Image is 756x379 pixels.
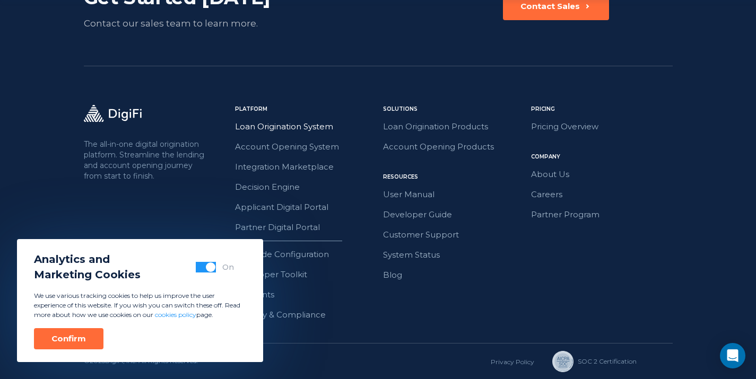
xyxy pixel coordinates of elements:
div: Contact Sales [520,1,580,12]
a: Decision Engine [235,180,377,194]
a: No-Code Configuration [235,248,377,261]
p: We use various tracking cookies to help us improve the user experience of this website. If you wi... [34,291,246,320]
a: About Us [531,168,673,181]
a: cookies policy [155,311,196,319]
a: Loan Origination System [235,120,377,134]
a: Careers [531,188,673,201]
p: The all-in-one digital origination platform. Streamline the lending and account opening journey f... [84,139,207,181]
a: Blog [383,268,525,282]
a: Account Opening Products [383,140,525,154]
a: Developer Guide [383,208,525,222]
div: On [222,262,234,272]
div: Solutions [383,105,525,113]
a: Integration Marketplace [235,160,377,174]
a: Account Opening System [235,140,377,154]
div: Contact our sales team to learn more. [84,16,320,31]
div: Resources [383,173,525,181]
a: Partner Program [531,208,673,222]
div: Platform [235,105,377,113]
a: Privacy Policy [491,358,534,366]
span: Analytics and [34,252,141,267]
button: Confirm [34,328,103,349]
div: Pricing [531,105,673,113]
a: Customer Support [383,228,525,242]
a: Loan Origination Products [383,120,525,134]
div: Open Intercom Messenger [720,343,745,368]
span: Marketing Cookies [34,267,141,283]
a: User Manual [383,188,525,201]
a: SOC 2 Сertification [552,351,623,372]
a: Security & Compliance [235,308,377,322]
div: Company [531,153,673,161]
a: Developer Toolkit [235,268,377,281]
div: SOC 2 Сertification [578,357,637,366]
a: Applicant Digital Portal [235,200,377,214]
a: Partner Digital Portal [235,221,377,234]
a: System Status [383,248,525,262]
a: AI Agents [235,288,377,302]
div: Confirm [51,333,86,344]
a: Pricing Overview [531,120,673,134]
